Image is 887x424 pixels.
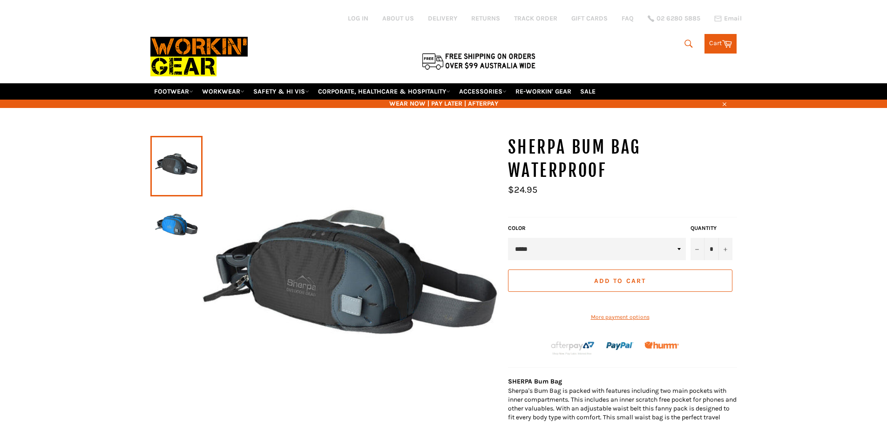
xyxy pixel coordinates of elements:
a: Email [714,15,742,22]
span: $24.95 [508,184,537,195]
a: RETURNS [471,14,500,23]
label: Quantity [691,224,732,232]
a: FAQ [622,14,634,23]
button: Reduce item quantity by one [691,238,704,260]
label: Color [508,224,686,232]
img: Afterpay-Logo-on-dark-bg_large.png [550,340,596,356]
a: ABOUT US [382,14,414,23]
strong: SHERPA Bum Bag [508,377,562,385]
a: FOOTWEAR [150,83,197,100]
img: SHERPA Bum Bag Waterproof - Workin Gear [155,201,198,252]
a: ACCESSORIES [455,83,510,100]
a: Log in [348,14,368,22]
h1: SHERPA Bum Bag Waterproof [508,136,737,182]
a: SAFETY & HI VIS [250,83,313,100]
button: Increase item quantity by one [718,238,732,260]
img: Humm_core_logo_RGB-01_300x60px_small_195d8312-4386-4de7-b182-0ef9b6303a37.png [644,342,679,349]
a: TRACK ORDER [514,14,557,23]
img: Workin Gear leaders in Workwear, Safety Boots, PPE, Uniforms. Australia's No.1 in Workwear [150,30,248,83]
button: Add to Cart [508,269,732,292]
a: SALE [576,83,599,100]
span: Email [724,15,742,22]
a: CORPORATE, HEALTHCARE & HOSPITALITY [314,83,454,100]
a: More payment options [508,313,732,321]
img: Flat $9.95 shipping Australia wide [420,51,537,71]
a: DELIVERY [428,14,457,23]
a: GIFT CARDS [571,14,608,23]
img: paypal.png [606,332,634,360]
a: Cart [704,34,737,54]
a: RE-WORKIN' GEAR [512,83,575,100]
a: 02 6280 5885 [648,15,700,22]
a: WORKWEAR [198,83,248,100]
span: 02 6280 5885 [657,15,700,22]
span: WEAR NOW | PAY LATER | AFTERPAY [150,99,737,108]
span: Add to Cart [594,277,646,285]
